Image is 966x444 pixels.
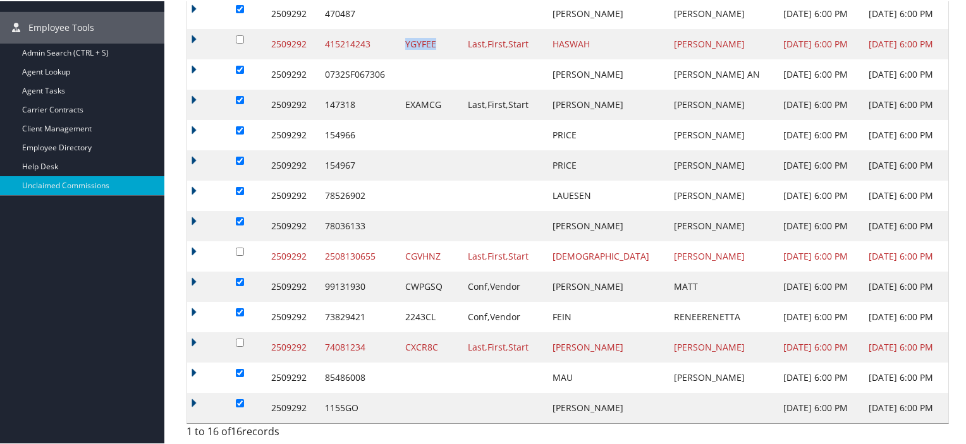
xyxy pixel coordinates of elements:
td: EXAMCG [399,88,462,119]
td: LAUESEN [546,179,668,210]
td: [DATE] 6:00 PM [862,331,948,361]
td: Last,First,Start [462,28,546,58]
td: [PERSON_NAME] AN [668,58,777,88]
span: Employee Tools [28,11,94,42]
td: [PERSON_NAME] [668,331,777,361]
td: 2508130655 [319,240,400,270]
td: 74081234 [319,331,400,361]
td: 147318 [319,88,400,119]
td: Last,First,Start [462,88,546,119]
td: [DATE] 6:00 PM [862,149,948,179]
td: 99131930 [319,270,400,301]
td: 2509292 [265,270,318,301]
div: 1 to 16 of records [186,423,363,444]
td: 154967 [319,149,400,179]
td: [PERSON_NAME] [668,28,777,58]
td: [DATE] 6:00 PM [777,28,863,58]
td: HASWAH [546,28,668,58]
td: FEIN [546,301,668,331]
td: [DEMOGRAPHIC_DATA] [546,240,668,270]
td: 2243CL [399,301,462,331]
td: [DATE] 6:00 PM [862,240,948,270]
td: 2509292 [265,28,318,58]
td: Conf,Vendor [462,270,546,301]
td: 2509292 [265,331,318,361]
td: [PERSON_NAME] [546,58,668,88]
td: [DATE] 6:00 PM [862,58,948,88]
td: [DATE] 6:00 PM [777,301,863,331]
td: [PERSON_NAME] [668,88,777,119]
td: [DATE] 6:00 PM [862,301,948,331]
td: 2509292 [265,240,318,270]
td: [DATE] 6:00 PM [777,58,863,88]
td: 78036133 [319,210,400,240]
td: [DATE] 6:00 PM [862,361,948,392]
td: 2509292 [265,58,318,88]
td: [DATE] 6:00 PM [862,119,948,149]
td: CWPGSQ [399,270,462,301]
td: 73829421 [319,301,400,331]
span: 16 [231,423,242,437]
td: PRICE [546,149,668,179]
td: [DATE] 6:00 PM [862,392,948,422]
td: [DATE] 6:00 PM [862,88,948,119]
td: Conf,Vendor [462,301,546,331]
td: 0732SF067306 [319,58,400,88]
td: 2509292 [265,301,318,331]
td: [PERSON_NAME] [668,210,777,240]
td: [DATE] 6:00 PM [777,88,863,119]
td: MAU [546,361,668,392]
td: [DATE] 6:00 PM [777,240,863,270]
td: [PERSON_NAME] [546,88,668,119]
td: [PERSON_NAME] [668,149,777,179]
td: [PERSON_NAME] [546,392,668,422]
td: [PERSON_NAME] [546,210,668,240]
td: [DATE] 6:00 PM [777,331,863,361]
td: [PERSON_NAME] [546,270,668,301]
td: [PERSON_NAME] [668,119,777,149]
td: 2509292 [265,88,318,119]
td: 85486008 [319,361,400,392]
td: 2509292 [265,149,318,179]
td: [DATE] 6:00 PM [777,210,863,240]
td: 2509292 [265,361,318,392]
td: [DATE] 6:00 PM [862,28,948,58]
td: [DATE] 6:00 PM [862,179,948,210]
td: [DATE] 6:00 PM [862,210,948,240]
td: 78526902 [319,179,400,210]
td: [PERSON_NAME] [668,240,777,270]
td: 1155GO [319,392,400,422]
td: [DATE] 6:00 PM [777,392,863,422]
td: [DATE] 6:00 PM [777,361,863,392]
td: [PERSON_NAME] [668,361,777,392]
td: [DATE] 6:00 PM [777,119,863,149]
td: [DATE] 6:00 PM [777,149,863,179]
td: [PERSON_NAME] [668,179,777,210]
td: Last,First,Start [462,331,546,361]
td: [DATE] 6:00 PM [777,270,863,301]
td: 2509292 [265,119,318,149]
td: Last,First,Start [462,240,546,270]
td: [PERSON_NAME] [546,331,668,361]
td: CGVHNZ [399,240,462,270]
td: RENEERENETTA [668,301,777,331]
td: CXCR8C [399,331,462,361]
td: 2509292 [265,210,318,240]
td: 415214243 [319,28,400,58]
td: YGYFEE [399,28,462,58]
td: 154966 [319,119,400,149]
td: [DATE] 6:00 PM [862,270,948,301]
td: PRICE [546,119,668,149]
td: [DATE] 6:00 PM [777,179,863,210]
td: MATT [668,270,777,301]
td: 2509292 [265,392,318,422]
td: 2509292 [265,179,318,210]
